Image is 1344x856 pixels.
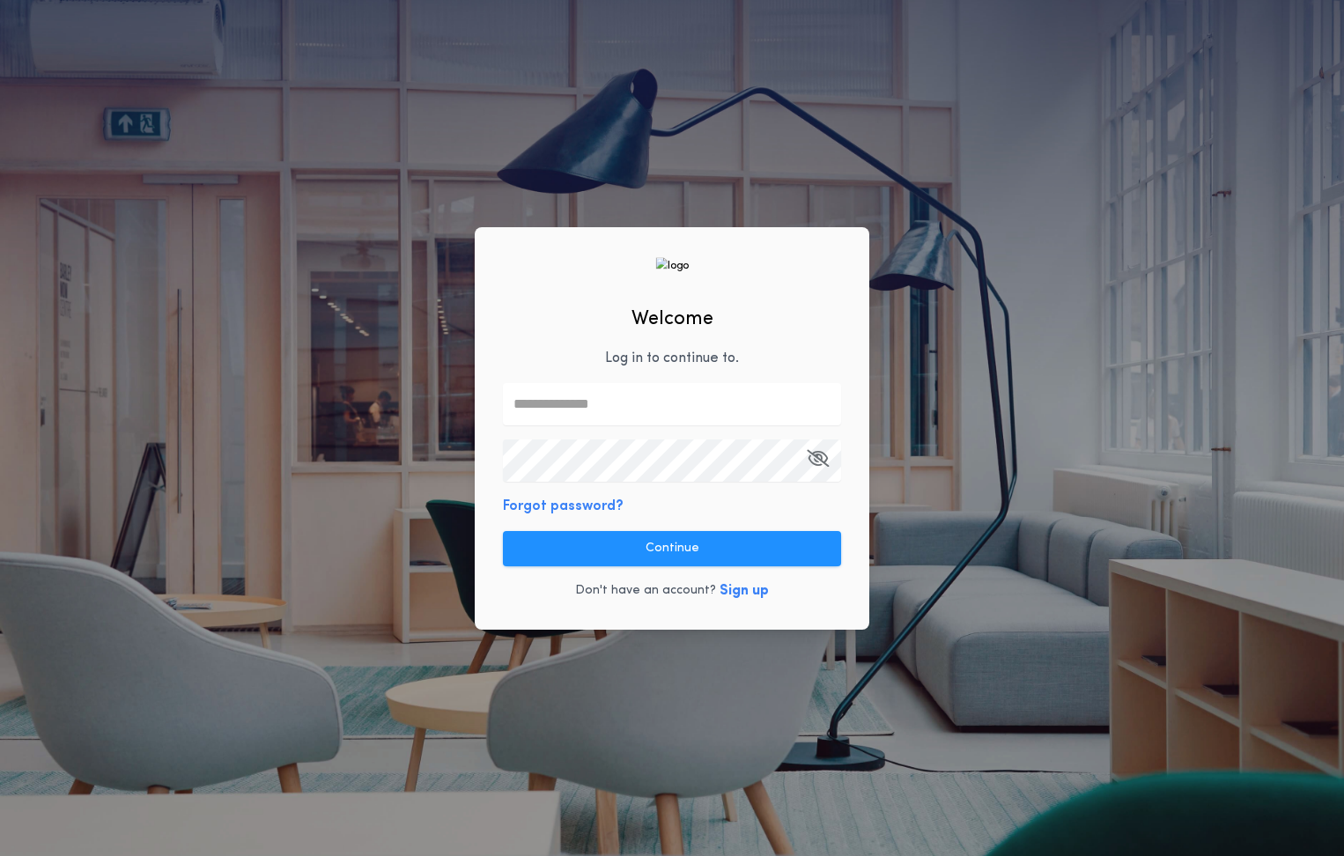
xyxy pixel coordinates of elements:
[503,531,841,566] button: Continue
[720,580,769,601] button: Sign up
[631,305,713,334] h2: Welcome
[655,257,689,274] img: logo
[503,496,624,517] button: Forgot password?
[605,348,739,369] p: Log in to continue to .
[575,582,716,600] p: Don't have an account?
